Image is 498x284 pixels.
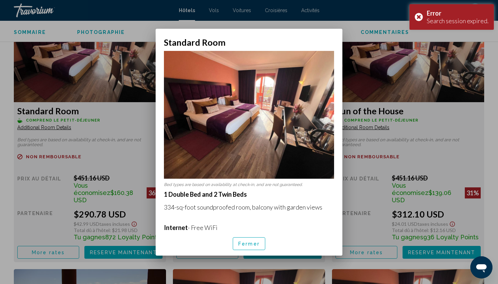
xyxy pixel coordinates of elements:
[164,51,334,179] img: 2e85030e-bf2d-4e1c-821c-2cf86dc532c5.jpeg
[164,224,334,231] p: - Free WiFi
[164,224,188,231] b: Internet
[427,17,489,25] div: Search session expired.
[164,182,334,187] p: Bed types are based on availability at check-in, and are not guaranteed.
[164,203,334,211] p: 334-sq-foot soundproofed room, balcony with garden views
[233,237,265,250] button: Fermer
[238,241,260,247] span: Fermer
[470,256,492,278] iframe: Bouton de lancement de la fenêtre de messagerie
[427,9,489,17] div: Error
[164,37,334,47] h2: Standard Room
[164,190,247,198] strong: 1 Double Bed and 2 Twin Beds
